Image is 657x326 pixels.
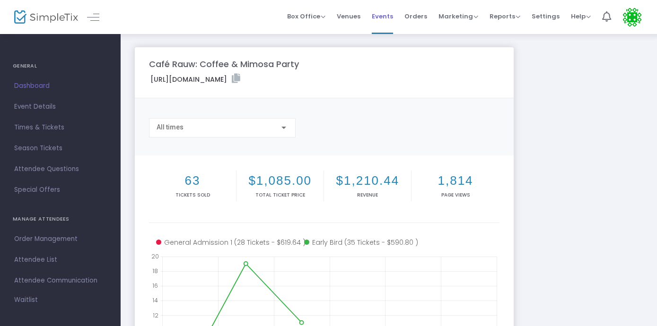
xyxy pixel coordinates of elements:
[14,184,106,196] span: Special Offers
[372,4,393,28] span: Events
[287,12,325,21] span: Box Office
[13,57,108,76] h4: GENERAL
[14,121,106,134] span: Times & Tickets
[438,12,478,21] span: Marketing
[152,267,158,275] text: 18
[149,58,299,70] m-panel-title: Café Rauw: Coffee & Mimosa Party
[157,123,184,131] span: All times
[14,163,106,175] span: Attendee Questions
[413,191,497,198] p: Page Views
[150,74,240,85] label: [URL][DOMAIN_NAME]
[151,191,234,198] p: Tickets sold
[326,191,409,198] p: Revenue
[13,210,108,229] h4: MANAGE ATTENDEES
[238,173,322,188] h2: $1,085.00
[14,275,106,287] span: Attendee Communication
[14,142,106,154] span: Season Tickets
[238,191,322,198] p: Total Ticket Price
[326,173,409,188] h2: $1,210.44
[152,282,158,290] text: 16
[14,295,38,305] span: Waitlist
[571,12,591,21] span: Help
[404,4,427,28] span: Orders
[14,254,106,266] span: Attendee List
[532,4,560,28] span: Settings
[337,4,360,28] span: Venues
[14,80,106,92] span: Dashboard
[14,101,106,113] span: Event Details
[151,252,159,260] text: 20
[14,233,106,245] span: Order Management
[153,311,158,319] text: 12
[490,12,520,21] span: Reports
[413,173,497,188] h2: 1,814
[152,296,158,304] text: 14
[151,173,234,188] h2: 63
